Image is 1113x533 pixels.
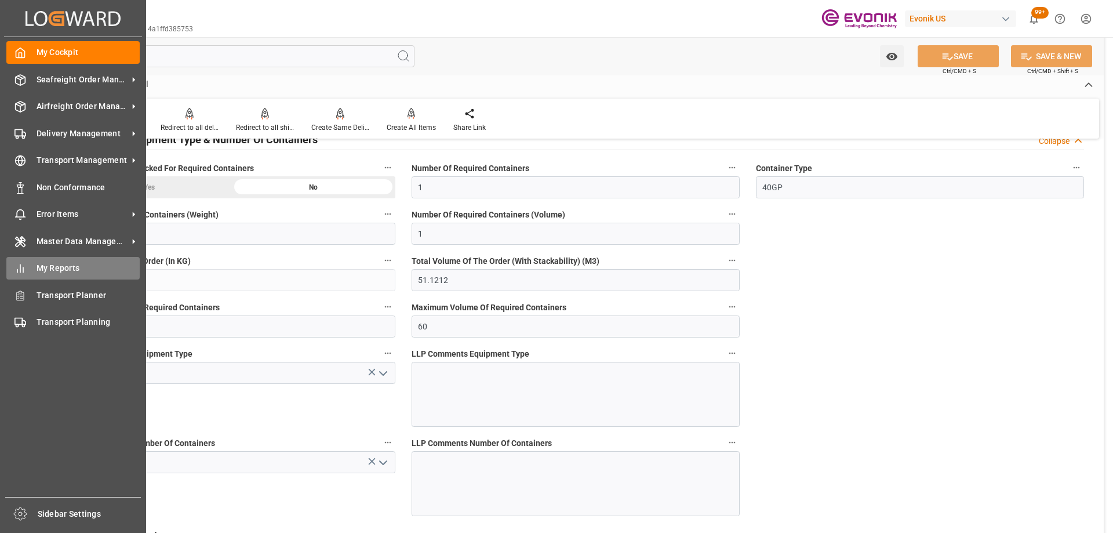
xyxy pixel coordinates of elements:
div: Collapse [1039,135,1070,147]
span: My Reports [37,262,140,274]
button: Container Type [1069,160,1084,175]
span: Ctrl/CMD + Shift + S [1027,67,1078,75]
button: Maximum Volume Of Required Containers [725,299,740,314]
div: Create Same Delivery Date [311,122,369,133]
div: No [231,176,395,198]
span: My Cockpit [37,46,140,59]
div: Share Link [453,122,486,133]
span: LLP Comments Number Of Containers [412,437,552,449]
button: show 100 new notifications [1021,6,1047,32]
span: Maximum Volume Of Required Containers [412,302,566,314]
img: Evonik-brand-mark-Deep-Purple-RGB.jpeg_1700498283.jpeg [821,9,897,29]
button: open menu [373,454,391,472]
div: Create All Items [387,122,436,133]
a: Non Conformance [6,176,140,198]
button: Evonik US [905,8,1021,30]
button: Challenge Status Number Of Containers [380,435,395,450]
span: Ctrl/CMD + S [943,67,976,75]
div: Redirect to all deliveries [161,122,219,133]
span: Number Of Required Containers [412,162,529,175]
span: LLP Comments Equipment Type [412,348,529,360]
button: open menu [880,45,904,67]
button: Number Of Required Containers (Volume) [725,206,740,222]
div: Redirect to all shipments [236,122,294,133]
button: SAVE [918,45,999,67]
span: 99+ [1031,7,1049,19]
span: Sidebar Settings [38,508,141,520]
span: Seafreight Order Management [37,74,128,86]
a: Transport Planning [6,311,140,333]
a: My Reports [6,257,140,280]
button: Challenge Status Equipment Type [380,346,395,361]
span: Master Data Management [37,235,128,248]
button: LLP Comments Equipment Type [725,346,740,361]
span: Non Conformance [37,182,140,194]
div: Evonik US [905,10,1016,27]
span: Transport Planning [37,316,140,328]
span: Airfreight Order Management [37,100,128,113]
button: LLP Comments Number Of Containers [725,435,740,450]
span: Transport Planner [37,289,140,302]
button: Total Volume Of The Order (With Stackability) (M3) [725,253,740,268]
button: open menu [373,364,391,382]
span: Error Items [37,208,128,220]
h2: Challenging Equipment Type & Number Of Containers [67,132,318,147]
button: Total Weight Of The Order (In KG) [380,253,395,268]
button: Text Information Checked For Required Containers [380,160,395,175]
a: Transport Planner [6,284,140,306]
span: Container Type [756,162,812,175]
button: Number Of Required Containers (Weight) [380,206,395,222]
a: My Cockpit [6,41,140,64]
span: Delivery Management [37,128,128,140]
span: Transport Management [37,154,128,166]
button: SAVE & NEW [1011,45,1092,67]
button: Maximum Weight Of Required Containers [380,299,395,314]
span: Number Of Required Containers (Volume) [412,209,565,221]
span: Total Volume Of The Order (With Stackability) (M3) [412,255,599,267]
button: Number Of Required Containers [725,160,740,175]
div: Yes [67,176,231,198]
button: Help Center [1047,6,1073,32]
input: Search Fields [53,45,414,67]
span: Text Information Checked For Required Containers [67,162,254,175]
